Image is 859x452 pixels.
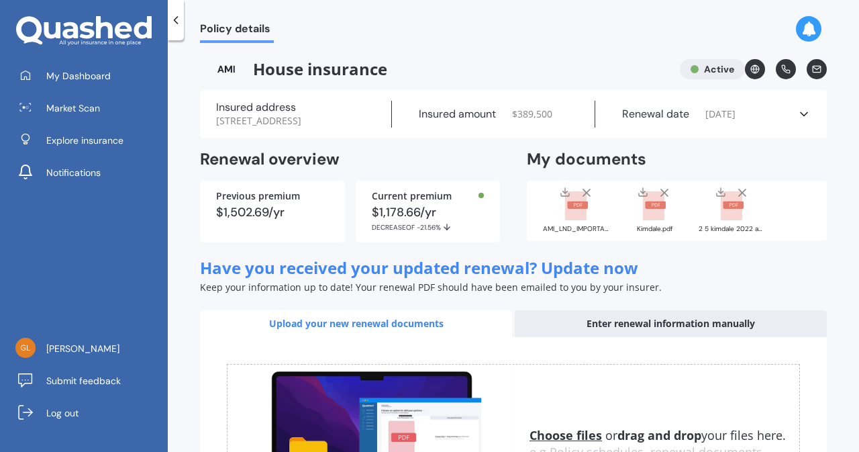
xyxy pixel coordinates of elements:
[543,226,610,232] div: AMI_LND_IMPORTANT_INFORMATION_LANA00358591_20241006224614468.pdf
[622,107,689,121] label: Renewal date
[529,427,786,443] span: or your files here.
[10,367,168,394] a: Submit feedback
[46,101,100,115] span: Market Scan
[10,95,168,122] a: Market Scan
[372,191,485,201] div: Current premium
[46,166,101,179] span: Notifications
[10,127,168,154] a: Explore insurance
[529,427,602,443] u: Choose files
[527,149,646,170] h2: My documents
[10,335,168,362] a: [PERSON_NAME]
[10,62,168,89] a: My Dashboard
[216,191,329,201] div: Previous premium
[200,22,274,40] span: Policy details
[216,101,296,114] label: Insured address
[46,342,119,355] span: [PERSON_NAME]
[372,206,485,232] div: $1,178.66/yr
[216,114,301,128] span: [STREET_ADDRESS]
[200,281,662,293] span: Keep your information up to date! Your renewal PDF should have been emailed to you by your insurer.
[200,149,500,170] h2: Renewal overview
[419,107,496,121] label: Insured amount
[417,223,441,232] span: -21.56%
[617,427,701,443] b: drag and drop
[372,223,417,232] span: DECREASE OF
[200,310,512,337] div: Upload your new renewal documents
[621,226,688,232] div: Kimdale.pdf
[200,59,669,79] span: House insurance
[200,257,638,279] span: Have you received your updated renewal? Update now
[512,107,552,121] span: $ 389,500
[46,406,79,420] span: Log out
[10,400,168,426] a: Log out
[46,374,121,388] span: Submit feedback
[15,338,36,358] img: 25cd941e63421431d0a722452da9e5bd
[705,107,736,121] span: [DATE]
[515,310,827,337] div: Enter renewal information manually
[10,159,168,186] a: Notifications
[216,206,329,218] div: $1,502.69/yr
[200,59,253,79] img: AMI-text-1.webp
[46,134,123,147] span: Explore insurance
[699,226,766,232] div: 2 5 kimdale 2022 ami.pdf
[46,69,111,83] span: My Dashboard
